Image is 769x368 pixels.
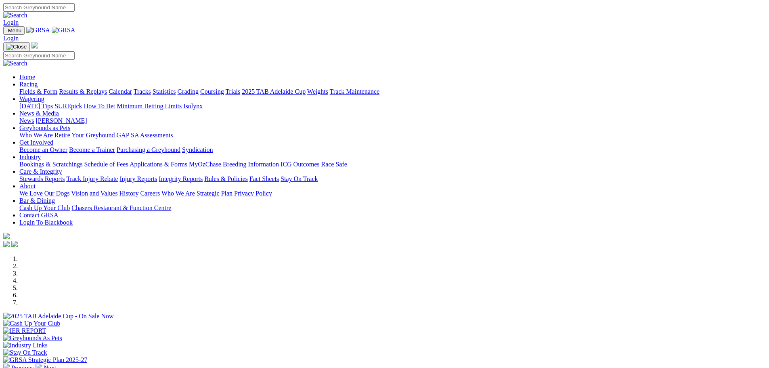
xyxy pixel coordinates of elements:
a: Contact GRSA [19,212,58,219]
img: GRSA [52,27,75,34]
a: About [19,183,36,189]
img: facebook.svg [3,241,10,247]
a: GAP SA Assessments [117,132,173,139]
div: Greyhounds as Pets [19,132,766,139]
a: Stay On Track [281,175,318,182]
input: Search [3,3,75,12]
div: Get Involved [19,146,766,154]
a: Who We Are [161,190,195,197]
a: Coursing [200,88,224,95]
img: logo-grsa-white.png [31,42,38,48]
img: 2025 TAB Adelaide Cup - On Sale Now [3,313,114,320]
a: Login To Blackbook [19,219,73,226]
a: Tracks [134,88,151,95]
img: twitter.svg [11,241,18,247]
a: Purchasing a Greyhound [117,146,180,153]
a: Fields & Form [19,88,57,95]
a: Vision and Values [71,190,117,197]
div: Wagering [19,103,766,110]
a: Applications & Forms [130,161,187,168]
a: Greyhounds as Pets [19,124,70,131]
a: Calendar [109,88,132,95]
div: About [19,190,766,197]
a: Wagering [19,95,44,102]
img: Industry Links [3,342,48,349]
div: Racing [19,88,766,95]
a: Become a Trainer [69,146,115,153]
a: Industry [19,154,41,160]
a: How To Bet [84,103,115,109]
a: Breeding Information [223,161,279,168]
a: Care & Integrity [19,168,62,175]
div: Care & Integrity [19,175,766,183]
img: Search [3,60,27,67]
a: Isolynx [183,103,203,109]
a: Injury Reports [119,175,157,182]
a: Grading [178,88,199,95]
img: Stay On Track [3,349,47,356]
a: Schedule of Fees [84,161,128,168]
img: Close [6,44,27,50]
img: IER REPORT [3,327,46,334]
img: GRSA Strategic Plan 2025-27 [3,356,87,364]
a: Home [19,74,35,80]
a: Weights [307,88,328,95]
a: Who We Are [19,132,53,139]
a: Syndication [182,146,213,153]
a: Racing [19,81,38,88]
span: Menu [8,27,21,34]
img: logo-grsa-white.png [3,233,10,239]
button: Toggle navigation [3,42,30,51]
a: Chasers Restaurant & Function Centre [71,204,171,211]
a: Login [3,35,19,42]
div: News & Media [19,117,766,124]
a: Race Safe [321,161,347,168]
a: Careers [140,190,160,197]
a: Bookings & Scratchings [19,161,82,168]
a: Statistics [153,88,176,95]
input: Search [3,51,75,60]
a: Track Injury Rebate [66,175,118,182]
a: Bar & Dining [19,197,55,204]
a: Strategic Plan [197,190,233,197]
div: Industry [19,161,766,168]
img: Search [3,12,27,19]
a: Fact Sheets [249,175,279,182]
a: Stewards Reports [19,175,65,182]
a: Privacy Policy [234,190,272,197]
a: SUREpick [54,103,82,109]
a: Minimum Betting Limits [117,103,182,109]
a: MyOzChase [189,161,221,168]
a: Integrity Reports [159,175,203,182]
a: [PERSON_NAME] [36,117,87,124]
a: Trials [225,88,240,95]
div: Bar & Dining [19,204,766,212]
img: Greyhounds As Pets [3,334,62,342]
a: Track Maintenance [330,88,379,95]
a: Get Involved [19,139,53,146]
a: History [119,190,138,197]
a: Results & Replays [59,88,107,95]
a: ICG Outcomes [281,161,319,168]
a: Rules & Policies [204,175,248,182]
a: 2025 TAB Adelaide Cup [242,88,306,95]
a: Retire Your Greyhound [54,132,115,139]
a: News & Media [19,110,59,117]
a: News [19,117,34,124]
a: Cash Up Your Club [19,204,70,211]
img: GRSA [26,27,50,34]
img: Cash Up Your Club [3,320,60,327]
a: Login [3,19,19,26]
a: [DATE] Tips [19,103,53,109]
a: Become an Owner [19,146,67,153]
a: We Love Our Dogs [19,190,69,197]
button: Toggle navigation [3,26,25,35]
